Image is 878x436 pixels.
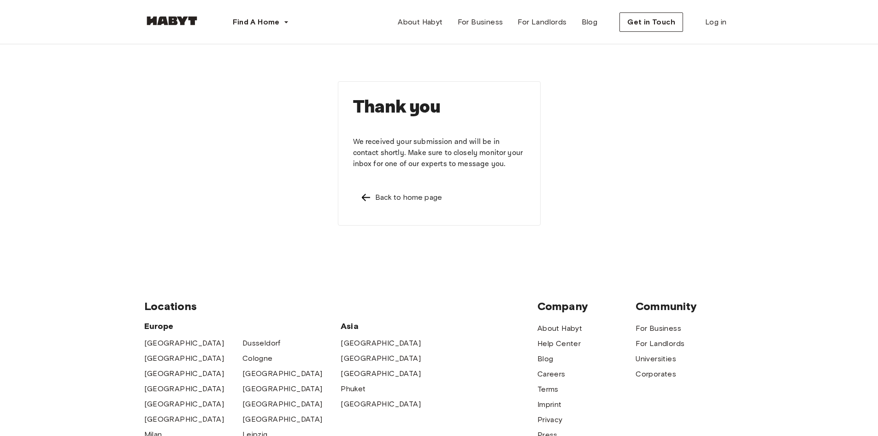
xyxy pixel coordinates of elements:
a: Blog [574,13,605,31]
a: Log in [698,13,734,31]
a: Terms [537,384,559,395]
a: About Habyt [390,13,450,31]
a: Imprint [537,399,562,410]
span: Log in [705,17,726,28]
a: For Business [450,13,511,31]
h1: Thank you [353,96,525,118]
a: Cologne [242,353,273,364]
a: Universities [636,353,676,364]
a: For Landlords [636,338,684,349]
span: Locations [144,299,537,313]
a: [GEOGRAPHIC_DATA] [144,353,224,364]
a: [GEOGRAPHIC_DATA] [341,399,421,410]
a: Dusseldorf [242,338,281,349]
a: Blog [537,353,554,364]
a: Help Center [537,338,581,349]
span: Asia [341,321,439,332]
button: Get in Touch [619,12,683,32]
span: Europe [144,321,341,332]
a: [GEOGRAPHIC_DATA] [242,414,323,425]
span: Community [636,299,734,313]
div: Back to home page [375,192,442,203]
span: Blog [582,17,598,28]
a: [GEOGRAPHIC_DATA] [144,368,224,379]
img: Habyt [144,16,200,25]
a: Left pointing arrowBack to home page [353,185,525,210]
span: Company [537,299,636,313]
a: For Business [636,323,681,334]
a: Phuket [341,383,365,394]
img: Left pointing arrow [360,192,371,203]
a: Corporates [636,369,676,380]
a: Privacy [537,414,563,425]
p: We received your submission and will be in contact shortly. Make sure to closely monitor your inb... [353,137,525,170]
span: About Habyt [398,17,442,28]
a: [GEOGRAPHIC_DATA] [341,338,421,349]
a: [GEOGRAPHIC_DATA] [341,368,421,379]
a: About Habyt [537,323,582,334]
a: Careers [537,369,566,380]
span: Find A Home [233,17,280,28]
a: [GEOGRAPHIC_DATA] [242,368,323,379]
a: For Landlords [510,13,574,31]
span: For Landlords [518,17,566,28]
span: Get in Touch [627,17,675,28]
a: [GEOGRAPHIC_DATA] [144,338,224,349]
span: For Business [458,17,503,28]
a: [GEOGRAPHIC_DATA] [144,399,224,410]
button: Find A Home [225,13,296,31]
a: [GEOGRAPHIC_DATA] [144,383,224,394]
a: [GEOGRAPHIC_DATA] [144,414,224,425]
a: [GEOGRAPHIC_DATA] [341,353,421,364]
a: [GEOGRAPHIC_DATA] [242,399,323,410]
a: [GEOGRAPHIC_DATA] [242,383,323,394]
